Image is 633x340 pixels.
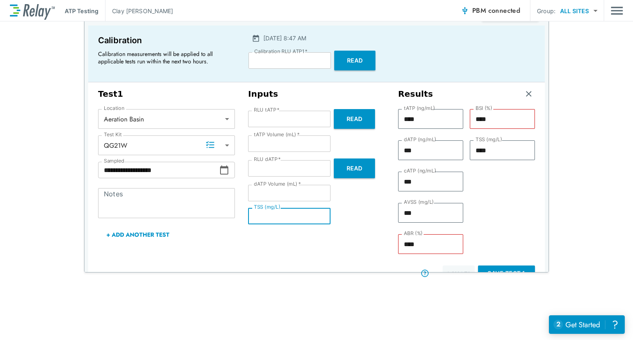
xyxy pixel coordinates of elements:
label: Test Kit [104,132,122,137]
button: Read [334,158,375,178]
h3: Test 1 [98,89,235,99]
p: Calibration [98,34,234,47]
img: Connected Icon [461,7,469,15]
p: Calibration measurements will be applied to all applicable tests run within the next two hours. [98,50,230,65]
span: connected [488,6,520,15]
img: Drawer Icon [611,3,623,19]
label: RLU dATP [254,156,281,162]
button: Main menu [611,3,623,19]
button: + Add Another Test [98,225,178,245]
input: Choose date, selected date is Aug 15, 2025 [98,162,219,178]
label: tATP Volume (mL) [254,132,300,137]
button: Read [334,109,375,129]
h3: Results [398,89,433,99]
button: Save Test 1 [478,265,535,282]
button: Cancel [443,265,475,282]
iframe: Resource center [549,315,625,334]
label: ABR (%) [404,231,423,236]
label: tATP (ng/mL) [404,105,435,111]
label: dATP (ng/mL) [404,137,436,142]
button: PBM connected [457,2,523,19]
label: TSS (mg/L) [254,204,281,210]
label: Location [104,105,124,111]
p: Clay [PERSON_NAME] [112,7,173,15]
div: Aeration Basin [98,111,235,127]
span: PBM [472,5,520,16]
img: LuminUltra Relay [10,2,55,20]
label: BSI (%) [476,105,492,111]
p: [DATE] 8:47 AM [263,34,306,42]
p: Group: [537,7,556,15]
label: AVSS (mg/L) [404,199,434,205]
label: Calibration RLU ATP1 [254,49,307,54]
p: ATP Testing [65,7,98,15]
label: cATP (ng/mL) [404,168,436,174]
button: Read [334,51,375,70]
label: dATP Volume (mL) [254,181,301,187]
label: RLU tATP [254,107,279,113]
div: QG21W [98,137,235,154]
img: Remove [525,90,533,98]
label: Sampled [104,158,124,164]
label: TSS (mg/L) [476,137,502,142]
h3: Inputs [248,89,385,99]
img: Calender Icon [252,34,260,42]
